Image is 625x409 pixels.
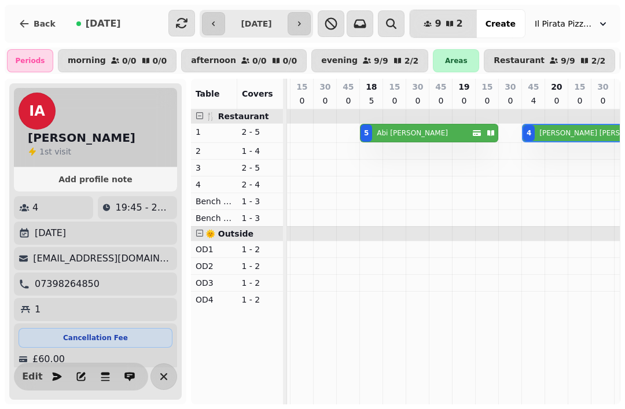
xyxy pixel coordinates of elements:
p: evening [321,56,358,65]
p: Abi [PERSON_NAME] [377,128,448,138]
p: morning [68,56,106,65]
p: 3 [196,162,233,174]
p: 15 [481,81,492,93]
div: Periods [7,49,53,72]
p: 0 [552,95,561,106]
button: evening9/92/2 [311,49,428,72]
p: OD2 [196,260,233,272]
p: 0 / 0 [153,57,167,65]
span: Covers [242,89,273,98]
button: Add profile note [19,172,172,187]
p: 9 / 9 [561,57,575,65]
p: 2 / 2 [405,57,419,65]
p: 15 [574,81,585,93]
button: afternoon0/00/0 [181,49,307,72]
p: 1 - 2 [241,244,278,255]
p: 30 [319,81,330,93]
h2: [PERSON_NAME] [28,130,135,146]
button: Back [9,10,65,38]
p: 9 / 9 [374,57,388,65]
p: 0 / 0 [252,57,267,65]
p: 4 [529,95,538,106]
p: visit [39,146,71,157]
p: 1 - 2 [241,294,278,305]
p: £60.00 [32,352,65,366]
button: [DATE] [67,10,130,38]
p: 0 [436,95,446,106]
p: afternoon [191,56,236,65]
p: 1 - 3 [241,212,278,224]
p: 0 [506,95,515,106]
p: Restaurant [494,56,545,65]
p: 30 [505,81,516,93]
div: Areas [433,49,479,72]
p: 0 / 0 [283,57,297,65]
p: 0 [575,95,584,106]
p: 2 - 4 [241,179,278,190]
span: Edit [25,372,39,381]
p: 07398264850 [35,277,100,291]
p: 15 [296,81,307,93]
span: Table [196,89,220,98]
p: 45 [343,81,354,93]
p: 2 / 2 [591,57,606,65]
span: Back [34,20,56,28]
p: 1 [196,126,233,138]
span: 🌞 Outside [205,229,253,238]
p: 1 - 2 [241,277,278,289]
p: 0 [344,95,353,106]
p: 2 - 5 [241,126,278,138]
p: 19:45 - 21:15 [115,201,172,215]
p: 1 - 4 [241,145,278,157]
p: 15 [389,81,400,93]
span: Il Pirata Pizzata [535,18,593,30]
button: 92 [410,10,476,38]
button: Edit [21,365,44,388]
span: [DATE] [86,19,121,28]
div: 5 [364,128,369,138]
span: 9 [435,19,441,28]
p: 2 [196,145,233,157]
p: 20 [551,81,562,93]
div: Cancellation Fee [19,328,172,348]
p: 0 [321,95,330,106]
p: 0 [390,95,399,106]
p: 30 [412,81,423,93]
p: [DATE] [35,226,66,240]
p: 45 [528,81,539,93]
span: 🍴 Restaurant [205,112,269,121]
p: 0 [598,95,608,106]
button: Restaurant9/92/2 [484,49,615,72]
span: Create [486,20,516,28]
p: Bench Left [196,196,233,207]
p: 45 [435,81,446,93]
p: 1 - 3 [241,196,278,207]
span: IA [29,104,45,118]
p: 0 [297,95,307,106]
button: Il Pirata Pizzata [528,13,616,34]
p: 0 [413,95,422,106]
button: morning0/00/0 [58,49,177,72]
p: 4 [32,201,38,215]
button: Create [476,10,525,38]
p: 1 [35,303,41,316]
p: 2 - 5 [241,162,278,174]
span: Add profile note [28,175,163,183]
span: 1 [39,147,45,156]
p: 0 / 0 [122,57,137,65]
span: st [45,147,54,156]
p: OD1 [196,244,233,255]
p: Bench Right [196,212,233,224]
p: 4 [196,179,233,190]
p: 0 [483,95,492,106]
span: 2 [457,19,463,28]
p: 18 [366,81,377,93]
p: 1 - 2 [241,260,278,272]
p: 0 [459,95,469,106]
p: OD3 [196,277,233,289]
p: 5 [367,95,376,106]
p: 19 [458,81,469,93]
div: 4 [527,128,531,138]
p: [EMAIL_ADDRESS][DOMAIN_NAME] [33,252,172,266]
p: OD4 [196,294,233,305]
